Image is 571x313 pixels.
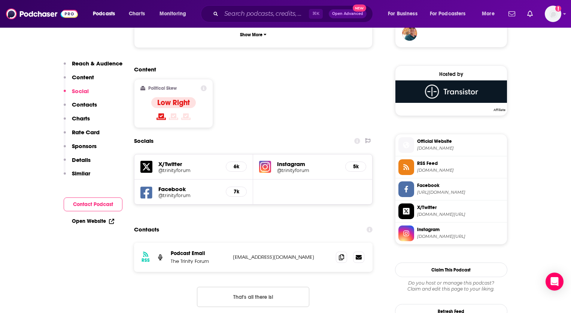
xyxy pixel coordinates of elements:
span: Affiliate [492,108,507,112]
h2: Contacts [134,223,159,237]
h2: Political Skew [148,86,177,91]
button: Claim This Podcast [395,263,507,277]
a: Transistor [395,80,507,111]
button: open menu [383,8,427,20]
button: open menu [88,8,125,20]
button: Nothing here. [197,287,309,307]
button: Details [64,156,91,170]
span: Monitoring [160,9,186,19]
button: Social [64,88,89,101]
p: Similar [72,170,90,177]
h4: Low Right [157,98,190,107]
img: User Profile [545,6,561,22]
span: feeds.transistor.fm [417,168,504,173]
span: https://www.facebook.com/trinityforum [417,190,504,195]
button: Show More [140,28,367,42]
img: Transistor [395,80,507,103]
span: ttf.org [417,145,504,151]
p: [EMAIL_ADDRESS][DOMAIN_NAME] [233,254,330,260]
a: @trinityforum [158,193,220,198]
span: Charts [129,9,145,19]
h5: 5k [352,163,360,170]
h5: Facebook [158,185,220,193]
p: Show More [240,32,262,37]
p: Podcast Email [171,250,227,257]
a: Show notifications dropdown [524,7,536,20]
span: Do you host or manage this podcast? [395,280,507,286]
button: Open AdvancedNew [329,9,367,18]
h5: 7k [232,188,240,195]
button: Similar [64,170,90,184]
span: Logged in as shcarlos [545,6,561,22]
a: @trinityforum [158,168,220,173]
a: Instagram[DOMAIN_NAME][URL] [398,225,504,241]
button: open menu [425,8,477,20]
input: Search podcasts, credits, & more... [221,8,309,20]
p: Content [72,74,94,81]
button: Rate Card [64,129,100,142]
span: instagram.com/trinityforum [417,234,504,239]
button: open menu [477,8,504,20]
span: Open Advanced [332,12,363,16]
span: For Podcasters [430,9,466,19]
span: Instagram [417,226,504,233]
p: Details [72,156,91,163]
p: Social [72,88,89,95]
h5: Instagram [277,160,339,168]
h2: Socials [134,134,154,148]
h3: RSS [142,257,150,263]
p: The Trinity Forum [171,258,227,264]
div: Claim and edit this page to your liking. [395,280,507,292]
p: Reach & Audience [72,60,122,67]
button: Content [64,74,94,88]
span: twitter.com/trinityforum [417,212,504,217]
a: Charts [124,8,149,20]
button: Charts [64,115,90,129]
img: Podchaser - Follow, Share and Rate Podcasts [6,7,78,21]
span: X/Twitter [417,204,504,211]
div: Hosted by [395,71,507,77]
button: Sponsors [64,142,97,156]
p: Sponsors [72,142,97,150]
span: For Business [388,9,417,19]
p: Charts [72,115,90,122]
span: RSS Feed [417,160,504,167]
button: Contacts [64,101,97,115]
span: Podcasts [93,9,115,19]
a: RSS Feed[DOMAIN_NAME] [398,159,504,175]
button: Contact Podcast [64,197,122,211]
button: open menu [154,8,196,20]
img: iconImage [259,161,271,173]
h5: 6k [232,163,240,170]
button: Show profile menu [545,6,561,22]
span: More [482,9,495,19]
a: Show notifications dropdown [505,7,518,20]
span: ⌘ K [309,9,323,19]
p: Contacts [72,101,97,108]
a: Official Website[DOMAIN_NAME] [398,137,504,153]
a: @trinityforum [277,168,339,173]
span: New [353,4,366,12]
span: Official Website [417,138,504,145]
h5: X/Twitter [158,160,220,168]
div: Open Intercom Messenger [546,273,564,291]
p: Rate Card [72,129,100,136]
svg: Add a profile image [555,6,561,12]
img: Bob_Robinson_re [402,26,417,41]
a: Open Website [72,218,114,224]
a: X/Twitter[DOMAIN_NAME][URL] [398,203,504,219]
a: Facebook[URL][DOMAIN_NAME] [398,181,504,197]
button: Reach & Audience [64,60,122,74]
div: Search podcasts, credits, & more... [208,5,380,22]
span: Facebook [417,182,504,189]
h2: Content [134,66,367,73]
